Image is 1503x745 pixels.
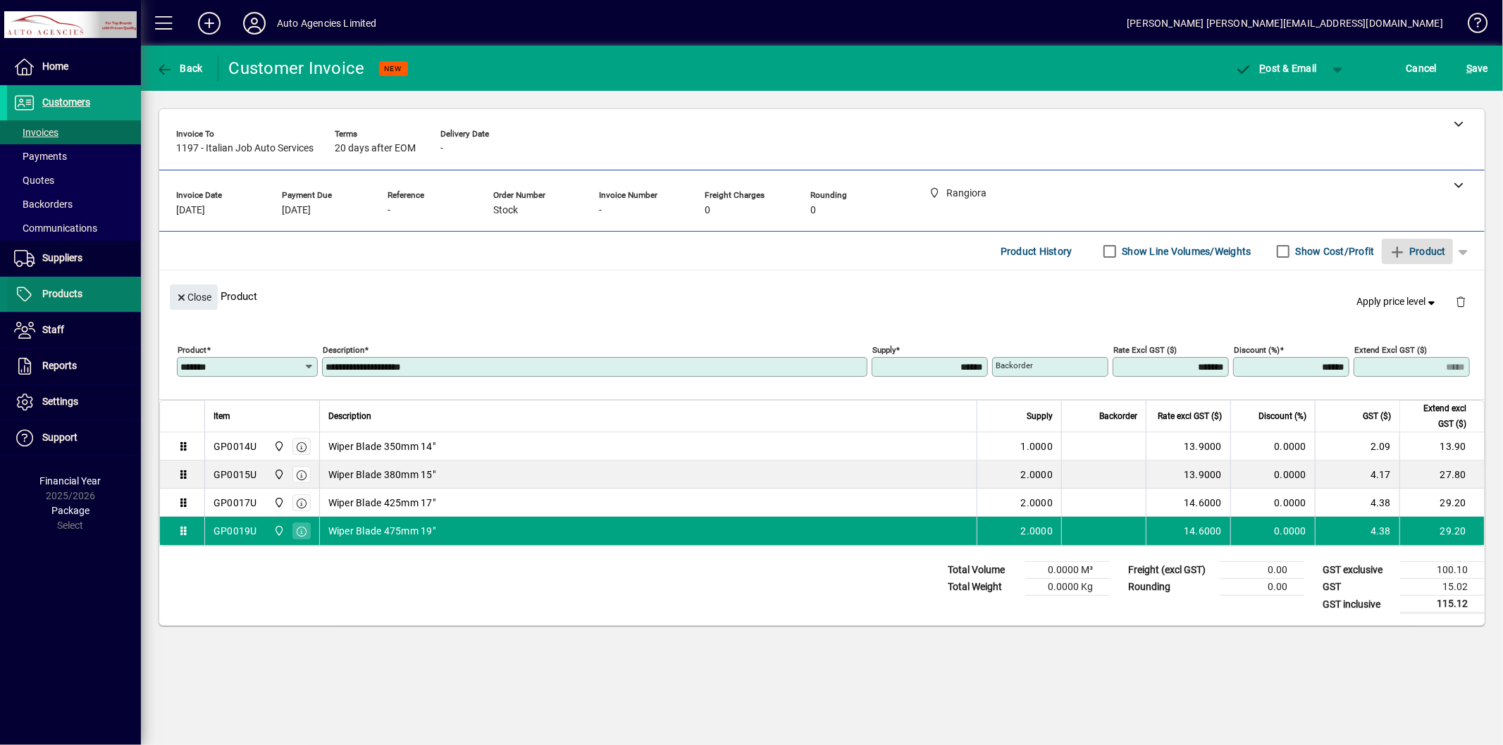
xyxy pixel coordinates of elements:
[214,468,257,482] div: GP0015U
[1234,345,1280,355] mat-label: Discount (%)
[7,216,141,240] a: Communications
[42,61,68,72] span: Home
[1230,461,1315,489] td: 0.0000
[40,475,101,487] span: Financial Year
[214,496,257,510] div: GP0017U
[1155,496,1222,510] div: 14.6000
[1315,461,1399,489] td: 4.17
[995,239,1078,264] button: Product History
[1444,284,1478,318] button: Delete
[328,524,435,538] span: Wiper Blade 475mm 19"
[1315,432,1399,461] td: 2.09
[42,252,82,263] span: Suppliers
[7,349,141,384] a: Reports
[7,144,141,168] a: Payments
[1400,596,1485,613] td: 115.12
[42,360,77,371] span: Reports
[941,562,1025,579] td: Total Volume
[7,420,141,456] a: Support
[1027,408,1053,424] span: Supply
[1025,562,1110,579] td: 0.0000 M³
[42,288,82,299] span: Products
[1258,408,1306,424] span: Discount (%)
[187,11,232,36] button: Add
[1389,240,1446,263] span: Product
[328,408,371,424] span: Description
[1155,439,1222,453] div: 13.9000
[1220,579,1304,596] td: 0.00
[1220,562,1304,579] td: 0.00
[328,439,435,453] span: Wiper Blade 350mm 14"
[42,396,78,407] span: Settings
[1230,517,1315,545] td: 0.0000
[176,143,314,154] span: 1197 - Italian Job Auto Services
[1363,408,1391,424] span: GST ($)
[599,205,602,216] span: -
[42,324,64,335] span: Staff
[1406,57,1437,80] span: Cancel
[14,151,67,162] span: Payments
[270,439,286,454] span: Rangiora
[385,64,402,73] span: NEW
[7,277,141,312] a: Products
[1316,562,1400,579] td: GST exclusive
[1463,56,1492,81] button: Save
[1315,489,1399,517] td: 4.38
[1001,240,1072,263] span: Product History
[141,56,218,81] app-page-header-button: Back
[176,205,205,216] span: [DATE]
[335,143,416,154] span: 20 days after EOM
[1399,517,1484,545] td: 29.20
[42,432,78,443] span: Support
[440,143,443,154] span: -
[1021,439,1053,453] span: 1.0000
[493,205,518,216] span: Stock
[1403,56,1441,81] button: Cancel
[214,408,230,424] span: Item
[232,11,277,36] button: Profile
[1382,239,1453,264] button: Product
[1400,562,1485,579] td: 100.10
[170,284,218,310] button: Close
[229,57,365,80] div: Customer Invoice
[1228,56,1324,81] button: Post & Email
[175,286,212,309] span: Close
[1127,12,1443,35] div: [PERSON_NAME] [PERSON_NAME][EMAIL_ADDRESS][DOMAIN_NAME]
[1354,345,1427,355] mat-label: Extend excl GST ($)
[1230,489,1315,517] td: 0.0000
[1113,345,1177,355] mat-label: Rate excl GST ($)
[1021,496,1053,510] span: 2.0000
[152,56,206,81] button: Back
[1399,461,1484,489] td: 27.80
[14,199,73,210] span: Backorders
[1400,579,1485,596] td: 15.02
[1316,579,1400,596] td: GST
[328,496,435,510] span: Wiper Blade 425mm 17"
[1021,524,1053,538] span: 2.0000
[7,49,141,84] a: Home
[7,241,141,276] a: Suppliers
[214,524,257,538] div: GP0019U
[42,96,90,108] span: Customers
[178,345,206,355] mat-label: Product
[7,384,141,420] a: Settings
[1230,432,1315,461] td: 0.0000
[1357,294,1439,309] span: Apply price level
[1099,408,1137,424] span: Backorder
[1025,579,1110,596] td: 0.0000 Kg
[810,205,816,216] span: 0
[1444,295,1478,308] app-page-header-button: Delete
[1293,244,1375,258] label: Show Cost/Profit
[156,63,203,74] span: Back
[996,361,1033,370] mat-label: Backorder
[1260,63,1266,74] span: P
[159,270,1485,322] div: Product
[1235,63,1317,74] span: ost & Email
[388,205,390,216] span: -
[270,467,286,482] span: Rangiora
[1466,63,1472,74] span: S
[872,345,896,355] mat-label: Supply
[7,168,141,192] a: Quotes
[1409,401,1466,432] span: Extend excl GST ($)
[1121,579,1220,596] td: Rounding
